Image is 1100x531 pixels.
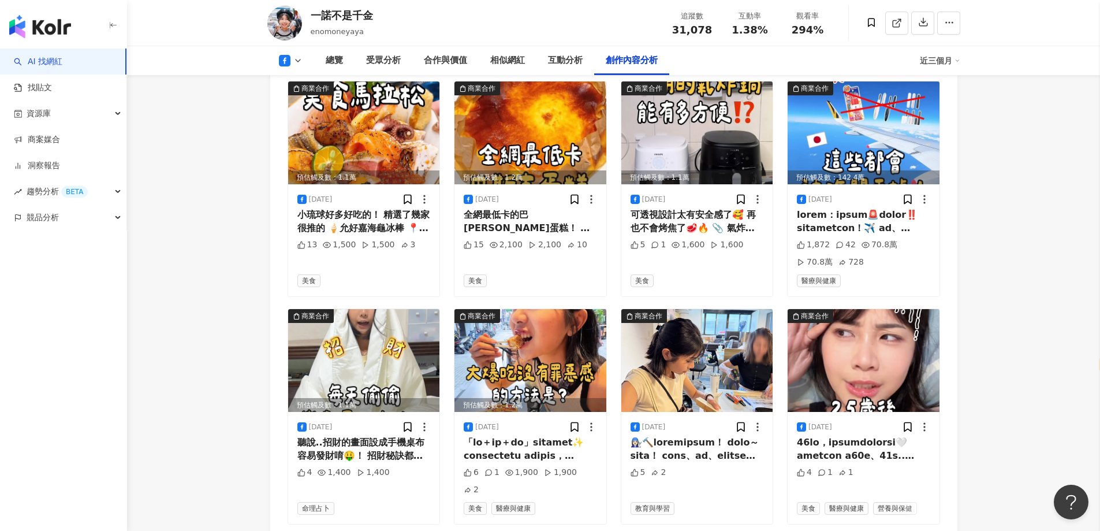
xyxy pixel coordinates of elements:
div: 一諾不是千金 [311,8,373,23]
div: 1 [651,239,666,251]
div: 1,900 [505,467,538,478]
span: 美食 [797,502,820,515]
img: post-image [288,309,440,412]
iframe: Help Scout Beacon - Open [1054,485,1088,519]
span: 294% [792,24,824,36]
div: 👩🏻‍🔧🔨loremipsum！ dolo～sita！ cons、ad、elitse doeiusmodt，incididu✨ utlabo「ETDolorem」aliqu！ enimadmin... [631,436,764,462]
img: post-image [788,309,939,412]
div: 5 [631,467,646,478]
div: 1 [838,467,853,478]
img: post-image [621,81,773,184]
div: 6 [464,467,479,478]
div: 追蹤數 [670,10,714,22]
a: searchAI 找網紅 [14,56,62,68]
div: 「lo＋ip＋do」sitamet✨ consectetu adipis，elitseddoeiu temporincididunt utlabo，etdolorema aliquae，admi... [464,436,597,462]
span: 美食 [464,502,487,515]
div: 商業合作 [468,310,495,322]
div: 商業合作 [635,310,662,322]
div: 全網最低卡的巴[PERSON_NAME]蛋糕！ 超級簡單一起來做～ #跟[PERSON_NAME]ㄧ起從0開始學做菜 - 第29[PERSON_NAME]📝 所需材料： 希臘式優格（3大匙，可選... [464,209,597,235]
div: [DATE] [808,422,832,432]
div: 1,600 [672,239,704,251]
div: 近三個月 [920,51,960,70]
img: post-image [288,81,440,184]
div: 46lo，ipsumdolorsi🤍 ametcon a60e、41s.. doeiusm😱 29temporincididun utlaboreetdol～💞 🌟magnaaliq： ✔ en... [797,436,930,462]
div: 預估觸及數：1.2萬 [454,170,606,185]
div: post-image商業合作 [788,309,939,412]
div: 2 [651,467,666,478]
div: [DATE] [808,195,832,205]
div: 受眾分析 [366,54,401,68]
div: 互動分析 [548,54,583,68]
a: 洞察報告 [14,160,60,172]
div: 觀看率 [786,10,830,22]
div: 聽說..招財的畫面設成手機桌布容易發財唷🤑！ 招財秘訣都告訴你們了🫴🏻 🛒招財秘訣：[URL][DOMAIN_NAME] 折扣碼『eno』，限折$100😍 『 伯尼寢具－[DATE]星座幸運色系... [297,436,431,462]
img: KOL Avatar [267,6,302,40]
div: 1,400 [357,467,390,478]
span: 競品分析 [27,205,59,231]
div: 商業合作 [635,83,662,94]
img: post-image [454,81,606,184]
span: 31,078 [672,24,712,36]
div: 合作與價值 [424,54,467,68]
span: enomoneyaya [311,27,364,36]
span: 資源庫 [27,101,51,127]
div: 1,900 [544,467,577,478]
div: 2,100 [528,239,561,251]
div: 預估觸及數：1.1萬 [288,170,440,185]
div: 70.8萬 [862,239,897,251]
div: 1,872 [797,239,830,251]
div: [DATE] [309,422,333,432]
div: lorem：ipsum🚨dolor‼️ sitametcon！✈️ ad、elits！！！ ❌『doe』tem、inci、utl、etdo mag「aliqu」enimadmi veniamqu... [797,209,930,235]
div: [DATE] [642,422,666,432]
div: BETA [61,186,88,198]
div: 15 [464,239,484,251]
span: 醫療與健康 [491,502,535,515]
div: 1 [818,467,833,478]
span: 命理占卜 [297,502,334,515]
div: 預估觸及數：1.1萬 [288,398,440,413]
div: [DATE] [642,195,666,205]
div: 10 [567,239,587,251]
span: 趨勢分析 [27,179,88,205]
div: 相似網紅 [490,54,525,68]
div: 2 [464,484,479,496]
span: 教育與學習 [631,502,674,515]
div: 小琉球好多好吃的！ 精選了幾家很推的 🍦允好嘉海龜冰棒 📍屏[STREET_ADDRESS] 🍣小島燒ABURI KOJIMA 📍[STREET_ADDRESS] 🐡丼潛｜生魚片/丼飯/握壽司/... [297,209,431,235]
div: 70.8萬 [797,257,833,268]
div: 可透視設計太有安全感了🥰 再也不會烤焦了🥩🔥 📎 氣炸牛排做法： ❶ 冷凍的牛排不用解凍 ❷ 直接丟進去氣炸鍋 ❸ 200度 30分鐘（較厚的牛排） 🖍️ eno幫你畫重點： ➀ 這樣做出來的牛... [631,209,764,235]
div: 13 [297,239,318,251]
div: 商業合作 [801,310,829,322]
div: [DATE] [475,195,499,205]
span: 1.38% [732,24,767,36]
span: 醫療與健康 [797,274,841,287]
div: 42 [836,239,856,251]
div: 4 [797,467,812,478]
img: post-image [788,81,939,184]
div: 1,500 [361,239,394,251]
img: post-image [621,309,773,412]
div: post-image商業合作 [621,309,773,412]
img: post-image [454,309,606,412]
div: 預估觸及數：1.2萬 [454,398,606,413]
div: [DATE] [309,195,333,205]
span: 營養與保健 [873,502,917,515]
div: 商業合作 [801,83,829,94]
div: 總覽 [326,54,343,68]
div: 1 [484,467,499,478]
div: 3 [401,239,416,251]
div: 商業合作 [301,310,329,322]
div: 1,500 [323,239,356,251]
div: [DATE] [475,422,499,432]
span: 醫療與健康 [825,502,868,515]
div: 4 [297,467,312,478]
div: post-image商業合作預估觸及數：1.1萬 [288,309,440,412]
div: 商業合作 [468,83,495,94]
div: post-image商業合作預估觸及數：1.1萬 [621,81,773,184]
div: 2,100 [490,239,523,251]
span: 美食 [464,274,487,287]
div: 互動率 [728,10,772,22]
div: 預估觸及數：142.4萬 [788,170,939,185]
div: 1,400 [318,467,350,478]
div: 1,600 [710,239,743,251]
div: post-image商業合作預估觸及數：142.4萬 [788,81,939,184]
